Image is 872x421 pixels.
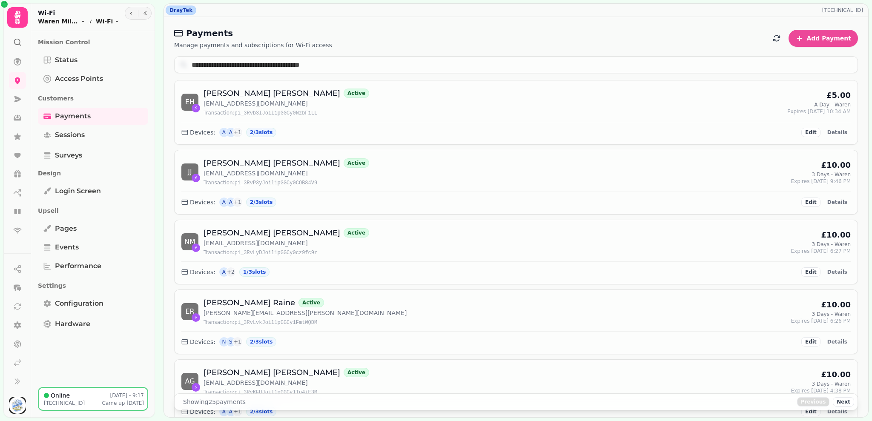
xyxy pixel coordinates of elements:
div: Apple iPhone [219,127,229,137]
div: Expires [DATE] 6:26 PM [791,318,851,324]
div: Apple Macintosh [226,197,236,207]
span: Came up [102,400,125,406]
h3: [PERSON_NAME] Raine [204,297,295,309]
a: Access Points [38,70,148,87]
span: Status [55,55,77,65]
div: 3 Days - Waren [812,381,851,387]
span: Add Payment [806,35,851,41]
span: Edit [805,339,817,344]
div: + 1 [232,407,243,417]
div: Samsung SM-A546B [226,337,236,347]
div: 1 / 3 slots [239,267,270,277]
span: Details [827,269,847,275]
div: Devices: [181,198,215,206]
div: £10.00 [821,369,851,381]
a: Configuration [38,295,148,312]
div: Expires [DATE] 4:38 PM [791,387,851,394]
p: Online [51,391,70,400]
span: J J [188,169,192,175]
p: [PERSON_NAME][EMAIL_ADDRESS][PERSON_NAME][DOMAIN_NAME] [204,309,407,317]
div: Expires [DATE] 6:27 PM [791,248,851,255]
button: Edit [801,128,820,137]
div: 2 / 3 slots [246,128,277,137]
span: pi_3Rvb3IJoil1pGGCy0NzbF1LL [235,110,317,116]
p: [EMAIL_ADDRESS][DOMAIN_NAME] [204,169,369,178]
h3: [PERSON_NAME] [PERSON_NAME] [204,157,340,169]
button: Details [824,128,851,137]
img: User avatar [9,397,26,414]
div: + 2 [226,267,236,277]
button: Edit [801,337,820,347]
div: ⚡ [192,383,200,392]
p: Manage payments and subscriptions for Wi-Fi access [174,41,332,49]
div: Apple iPhone [219,267,229,277]
div: Expires [DATE] 10:34 AM [787,108,851,115]
div: Transaction: [204,179,369,186]
div: Active [298,298,324,307]
h3: [PERSON_NAME] [PERSON_NAME] [204,87,340,99]
nav: breadcrumb [38,17,120,26]
p: Design [38,166,148,181]
span: pi_3RvKFUJoil1pGGCy1To4iE3M [235,389,317,395]
span: Edit [805,409,817,414]
button: Edit [801,198,820,207]
span: Details [827,130,847,135]
span: Details [827,339,847,344]
div: Transaction: [204,319,407,326]
button: Details [824,198,851,207]
span: Previous [801,399,826,404]
div: DrayTek [166,6,196,15]
span: Login screen [55,186,101,196]
div: Devices: [181,407,215,416]
span: Sessions [55,130,85,140]
p: [EMAIL_ADDRESS][DOMAIN_NAME] [204,378,369,387]
span: Next [837,399,850,404]
div: £10.00 [821,159,851,171]
span: Edit [805,130,817,135]
span: N M [184,238,195,245]
a: Surveys [38,147,148,164]
div: + 1 [232,337,243,347]
div: Apple iPhone [219,407,229,417]
nav: Tabs [31,31,155,387]
span: E R [185,308,194,315]
div: Active [344,368,369,377]
div: A Day - Waren [814,101,851,108]
div: 3 Days - Waren [812,241,851,248]
p: Customers [38,91,148,106]
p: [EMAIL_ADDRESS][DOMAIN_NAME] [204,239,369,247]
h2: Payments [174,27,332,39]
button: Edit [801,407,820,416]
div: 3 Days - Waren [812,171,851,178]
a: Payments [38,108,148,125]
span: Details [827,409,847,414]
span: Waren Mill Camping and [GEOGRAPHIC_DATA] [38,17,79,26]
button: Details [824,337,851,347]
div: Devices: [181,128,215,137]
button: Add Payment [789,30,858,47]
a: Hardware [38,315,148,332]
span: Hardware [55,319,90,329]
p: [EMAIL_ADDRESS][DOMAIN_NAME] [204,99,369,108]
div: £10.00 [821,299,851,311]
span: [DATE] [126,400,144,406]
div: Showing 25 payments [178,398,251,406]
a: Status [38,52,148,69]
a: Performance [38,258,148,275]
div: £5.00 [826,89,851,101]
div: Apple iPhone [226,407,236,417]
a: Pages [38,220,148,237]
span: Performance [55,261,101,271]
div: ⚡ [192,313,200,322]
span: Configuration [55,298,103,309]
span: Events [55,242,79,252]
div: £10.00 [821,229,851,241]
span: Edit [805,200,817,205]
div: Apple iPhone [219,197,229,207]
div: 2 / 3 slots [246,198,277,207]
h3: [PERSON_NAME] [PERSON_NAME] [204,367,340,378]
button: Previous [797,397,830,407]
p: Settings [38,278,148,293]
h2: Wi-Fi [38,9,120,17]
button: Next [833,397,854,407]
